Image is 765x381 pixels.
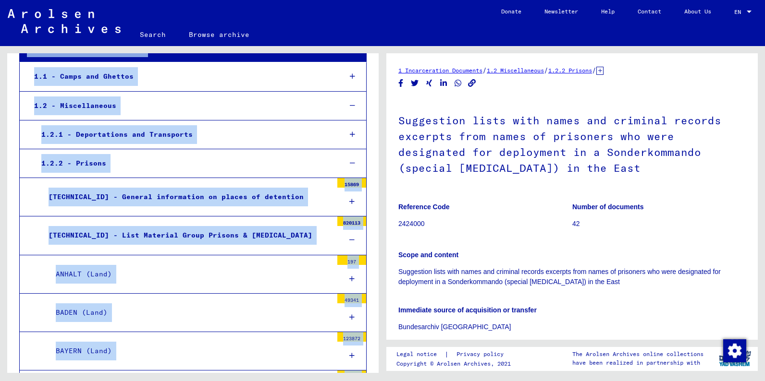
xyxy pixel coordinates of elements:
[337,332,366,342] div: 123872
[439,77,449,89] button: Share on LinkedIn
[717,346,753,370] img: yv_logo.png
[8,9,121,33] img: Arolsen_neg.svg
[424,77,434,89] button: Share on Xing
[337,255,366,265] div: 197
[723,339,746,362] img: Change consent
[572,358,703,367] p: have been realized in partnership with
[453,77,463,89] button: Share on WhatsApp
[449,349,515,359] a: Privacy policy
[548,67,592,74] a: 1.2.2 Prisons
[396,349,444,359] a: Legal notice
[398,203,450,211] b: Reference Code
[49,342,333,360] div: BAYERN (Land)
[572,203,644,211] b: Number of documents
[396,349,515,359] div: |
[398,98,746,188] h1: Suggestion lists with names and criminal records excerpts from names of prisoners who were design...
[467,77,477,89] button: Copy link
[27,96,333,115] div: 1.2 - Miscellaneous
[398,306,537,314] b: Immediate source of acquisition or transfer
[34,125,333,144] div: 1.2.1 - Deportations and Transports
[592,66,596,74] span: /
[337,216,366,226] div: 820113
[734,8,741,15] mat-select-trigger: EN
[177,23,261,46] a: Browse archive
[396,77,406,89] button: Share on Facebook
[27,67,333,86] div: 1.1 - Camps and Ghettos
[34,154,333,173] div: 1.2.2 - Prisons
[482,66,487,74] span: /
[41,226,333,245] div: [TECHNICAL_ID] - List Material Group Prisons & [MEDICAL_DATA]
[398,219,572,229] p: 2424000
[487,67,544,74] a: 1.2 Miscellaneous
[398,67,482,74] a: 1 Incarceration Documents
[49,303,333,322] div: BADEN (Land)
[398,322,746,332] p: Bundesarchiv [GEOGRAPHIC_DATA]
[41,188,333,206] div: [TECHNICAL_ID] - General information on places of detention
[337,370,366,380] div: 26006
[398,251,458,259] b: Scope and content
[396,359,515,368] p: Copyright © Arolsen Archives, 2021
[49,265,333,284] div: ANHALT (Land)
[398,267,746,287] p: Suggestion lists with names and criminal records excerpts from names of prisoners who were design...
[128,23,177,46] a: Search
[572,219,746,229] p: 42
[410,77,420,89] button: Share on Twitter
[337,294,366,303] div: 49341
[572,350,703,358] p: The Arolsen Archives online collections
[337,178,366,188] div: 15869
[544,66,548,74] span: /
